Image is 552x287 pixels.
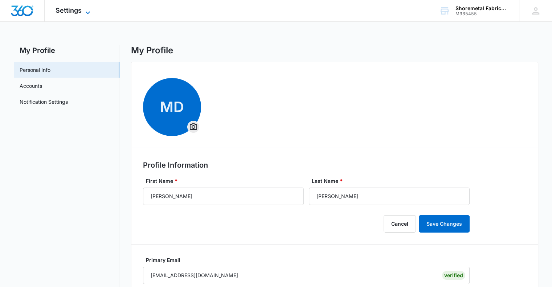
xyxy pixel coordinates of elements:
[14,45,119,56] h2: My Profile
[143,78,201,136] span: MDOverflow Menu
[143,160,208,171] h2: Profile Information
[419,215,470,233] button: Save Changes
[131,45,173,56] h1: My Profile
[146,177,307,185] label: First Name
[146,256,473,264] label: Primary Email
[143,78,201,136] span: MD
[20,82,42,90] a: Accounts
[442,271,465,280] div: Verified
[312,177,473,185] label: Last Name
[20,66,50,74] a: Personal Info
[188,121,199,133] button: Overflow Menu
[56,7,82,14] span: Settings
[384,215,416,233] button: Cancel
[455,5,508,11] div: account name
[20,98,68,106] a: Notification Settings
[455,11,508,16] div: account id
